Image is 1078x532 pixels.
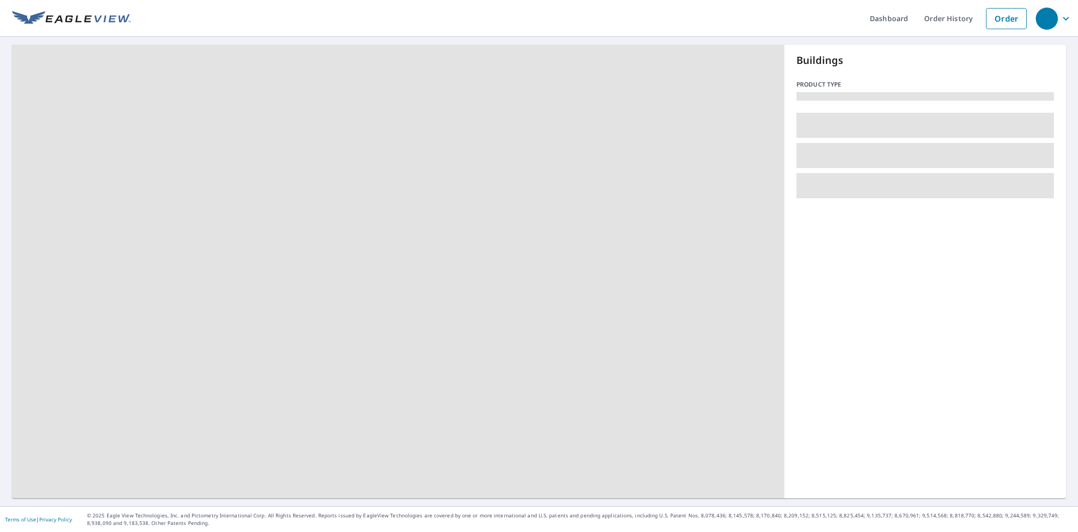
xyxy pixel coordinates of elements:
p: © 2025 Eagle View Technologies, Inc. and Pictometry International Corp. All Rights Reserved. Repo... [87,512,1073,527]
a: Order [986,8,1027,29]
p: | [5,516,72,522]
p: Buildings [796,53,1054,68]
a: Terms of Use [5,516,36,523]
p: Product type [796,80,1054,89]
img: EV Logo [12,11,131,26]
a: Privacy Policy [39,516,72,523]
